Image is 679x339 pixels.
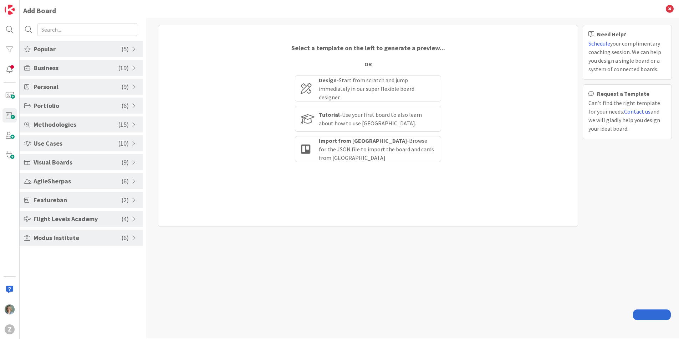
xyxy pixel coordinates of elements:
[122,44,129,54] span: ( 5 )
[319,136,435,162] div: - Browse for the JSON file to import the board and cards from [GEOGRAPHIC_DATA]
[118,63,129,73] span: ( 19 )
[319,110,435,127] div: - Use your first board to also learn about how to use [GEOGRAPHIC_DATA].
[122,233,129,242] span: ( 6 )
[5,304,15,314] img: ZL
[588,40,661,73] span: your complimentary coaching session. We can help you design a single board or a system of connect...
[364,60,372,68] div: OR
[319,111,340,118] b: Tutorial
[34,176,122,186] span: AgileSherpas
[23,5,56,16] div: Add Board
[34,120,118,129] span: Methodologies
[34,82,122,92] span: Personal
[34,157,122,167] span: Visual Boards
[122,214,129,224] span: ( 4 )
[34,44,122,54] span: Popular
[122,195,129,205] span: ( 2 )
[34,63,118,73] span: Business
[291,43,445,53] div: Select a template on the left to generate a preview...
[588,99,666,133] div: Can’t find the right template for your needs. and we will gladly help you design your ideal board.
[597,91,649,97] b: Request a Template
[34,214,122,224] span: Flight Levels Academy
[122,101,129,110] span: ( 6 )
[37,23,137,36] input: Search...
[624,108,650,115] a: Contact us
[5,324,15,334] div: Z
[118,139,129,148] span: ( 10 )
[319,137,407,144] b: Import from [GEOGRAPHIC_DATA]
[34,233,122,242] span: Modus Institute
[122,82,129,92] span: ( 9 )
[319,77,337,84] b: Design
[319,76,435,101] div: - Start from scratch and jump immediately in our super flexible board designer.
[34,101,122,110] span: Portfolio
[588,40,610,47] a: Schedule
[597,31,626,37] b: Need Help?
[122,157,129,167] span: ( 9 )
[34,139,118,148] span: Use Cases
[34,195,122,205] span: Featureban
[118,120,129,129] span: ( 15 )
[5,5,15,15] img: Visit kanbanzone.com
[122,176,129,186] span: ( 6 )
